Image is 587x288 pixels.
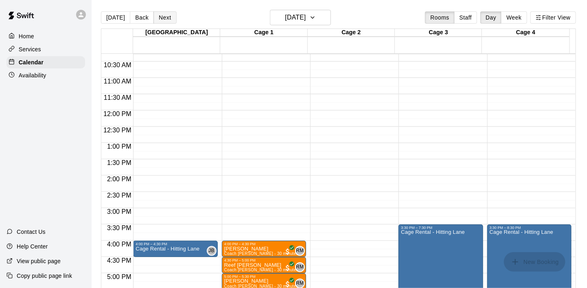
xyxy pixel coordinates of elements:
[17,257,61,265] p: View public page
[105,159,134,166] span: 1:30 PM
[504,258,565,265] span: You don't have the permission to add bookings
[130,11,154,24] button: Back
[298,262,305,272] span: Rick McCleskey
[210,246,217,256] span: Jacob Boyd
[224,251,298,256] span: Coach [PERSON_NAME] - 30 minutes
[207,246,217,256] div: Jacob Boyd
[224,242,258,246] div: 4:00 PM – 4:30 PM
[17,242,48,251] p: Help Center
[105,143,134,150] span: 1:00 PM
[296,247,304,255] span: RM
[490,226,523,230] div: 3:30 PM – 8:30 PM
[284,264,292,272] span: All customers have paid
[105,208,134,215] span: 3:00 PM
[101,11,130,24] button: [DATE]
[102,94,134,101] span: 11:30 AM
[298,246,305,256] span: Rick McCleskey
[454,11,477,24] button: Staff
[296,263,304,271] span: RM
[101,127,133,134] span: 12:30 PM
[482,29,569,37] div: Cage 4
[295,262,305,272] div: Rick McCleskey
[17,228,46,236] p: Contact Us
[133,29,220,37] div: [GEOGRAPHIC_DATA]
[102,62,134,68] span: 10:30 AM
[7,69,85,81] a: Availability
[101,110,133,117] span: 12:00 PM
[105,192,134,199] span: 2:30 PM
[19,58,44,66] p: Calendar
[425,11,454,24] button: Rooms
[102,78,134,85] span: 11:00 AM
[7,30,85,42] a: Home
[208,247,215,255] span: JB
[153,11,176,24] button: Next
[220,29,307,37] div: Cage 1
[105,224,134,231] span: 3:30 PM
[224,268,298,272] span: Coach [PERSON_NAME] - 30 minutes
[295,246,305,256] div: Rick McCleskey
[222,241,306,257] div: 4:00 PM – 4:30 PM: Isaac Baldwin
[105,257,134,264] span: 4:30 PM
[395,29,482,37] div: Cage 3
[105,273,134,280] span: 5:00 PM
[308,29,395,37] div: Cage 2
[285,12,306,23] h6: [DATE]
[501,11,527,24] button: Week
[270,10,331,25] button: [DATE]
[19,32,34,40] p: Home
[133,241,217,257] div: 4:00 PM – 4:30 PM: Cage Rental - Hitting Lane
[19,71,46,79] p: Availability
[7,56,85,68] a: Calendar
[480,11,502,24] button: Day
[105,241,134,248] span: 4:00 PM
[401,226,434,230] div: 3:30 PM – 7:30 PM
[530,11,576,24] button: Filter View
[7,43,85,55] a: Services
[19,45,41,53] p: Services
[296,279,304,288] span: RM
[17,272,72,280] p: Copy public page link
[222,257,306,273] div: 4:30 PM – 5:00 PM: Reef Poff
[105,176,134,182] span: 2:00 PM
[284,248,292,256] span: All customers have paid
[136,242,169,246] div: 4:00 PM – 4:30 PM
[224,258,258,262] div: 4:30 PM – 5:00 PM
[224,275,258,279] div: 5:00 PM – 5:30 PM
